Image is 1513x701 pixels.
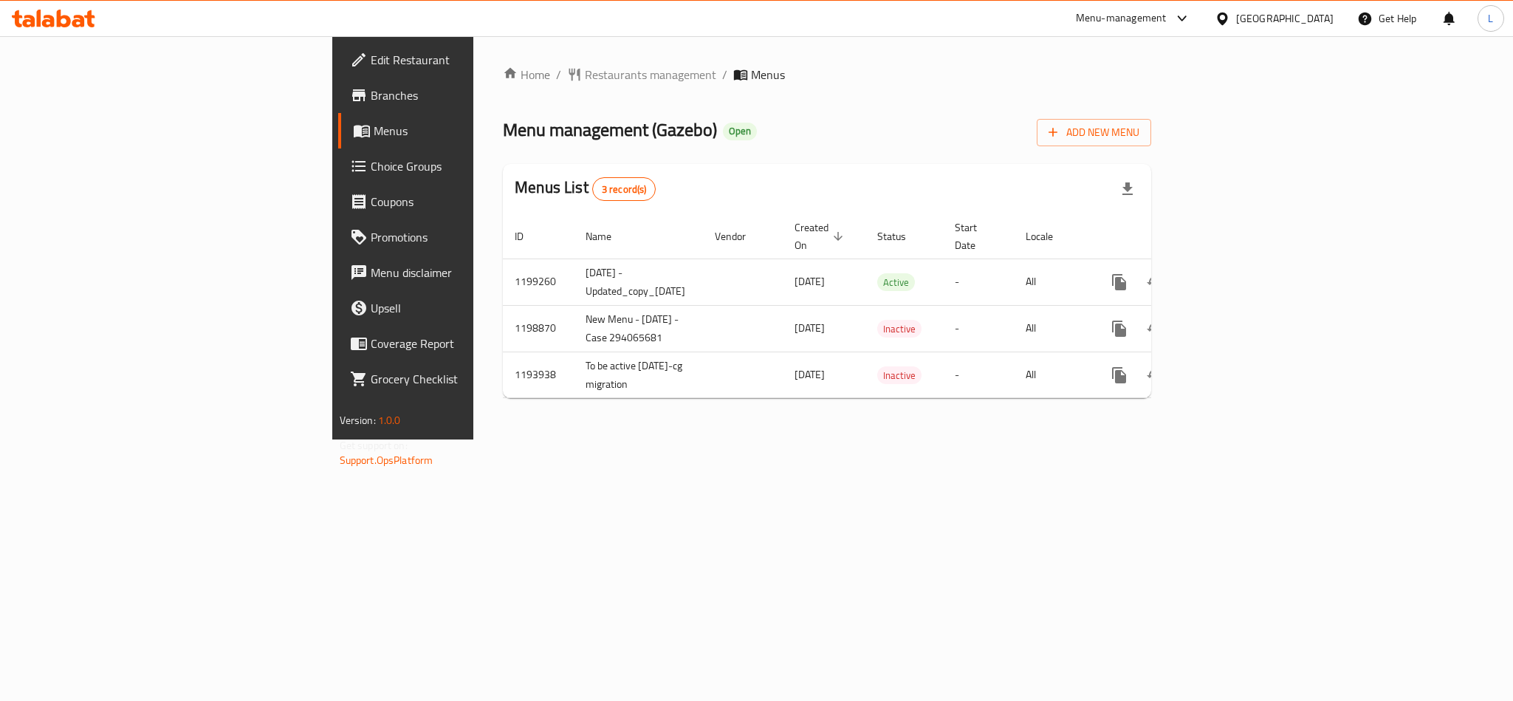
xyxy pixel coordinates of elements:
[877,366,922,384] div: Inactive
[715,228,765,245] span: Vendor
[1137,358,1173,393] button: Change Status
[1102,311,1137,346] button: more
[574,305,703,352] td: New Menu - [DATE] - Case 294065681
[338,42,585,78] a: Edit Restaurant
[503,113,717,146] span: Menu management ( Gazebo )
[378,411,401,430] span: 1.0.0
[338,113,585,148] a: Menus
[1014,352,1090,398] td: All
[338,290,585,326] a: Upsell
[371,299,573,317] span: Upsell
[374,122,573,140] span: Menus
[877,274,915,291] span: Active
[795,318,825,338] span: [DATE]
[371,370,573,388] span: Grocery Checklist
[574,259,703,305] td: [DATE] - Updated_copy_[DATE]
[1014,259,1090,305] td: All
[877,273,915,291] div: Active
[955,219,996,254] span: Start Date
[877,321,922,338] span: Inactive
[515,177,656,201] h2: Menus List
[877,367,922,384] span: Inactive
[503,66,1151,83] nav: breadcrumb
[338,148,585,184] a: Choice Groups
[1102,358,1137,393] button: more
[585,66,716,83] span: Restaurants management
[877,228,925,245] span: Status
[1037,119,1151,146] button: Add New Menu
[371,228,573,246] span: Promotions
[1236,10,1334,27] div: [GEOGRAPHIC_DATA]
[371,51,573,69] span: Edit Restaurant
[1137,264,1173,300] button: Change Status
[795,219,848,254] span: Created On
[340,451,433,470] a: Support.OpsPlatform
[338,326,585,361] a: Coverage Report
[751,66,785,83] span: Menus
[340,436,408,455] span: Get support on:
[371,157,573,175] span: Choice Groups
[503,214,1255,399] table: enhanced table
[943,259,1014,305] td: -
[515,228,543,245] span: ID
[795,365,825,384] span: [DATE]
[586,228,631,245] span: Name
[371,335,573,352] span: Coverage Report
[943,305,1014,352] td: -
[943,352,1014,398] td: -
[722,66,727,83] li: /
[1110,171,1145,207] div: Export file
[593,182,656,196] span: 3 record(s)
[567,66,716,83] a: Restaurants management
[1076,10,1167,27] div: Menu-management
[338,361,585,397] a: Grocery Checklist
[1014,305,1090,352] td: All
[338,184,585,219] a: Coupons
[574,352,703,398] td: To be active [DATE]-cg migration
[371,193,573,211] span: Coupons
[592,177,656,201] div: Total records count
[1137,311,1173,346] button: Change Status
[340,411,376,430] span: Version:
[1102,264,1137,300] button: more
[1488,10,1493,27] span: L
[338,219,585,255] a: Promotions
[338,78,585,113] a: Branches
[1049,123,1139,142] span: Add New Menu
[371,264,573,281] span: Menu disclaimer
[1026,228,1072,245] span: Locale
[723,123,757,140] div: Open
[338,255,585,290] a: Menu disclaimer
[371,86,573,104] span: Branches
[723,125,757,137] span: Open
[1090,214,1255,259] th: Actions
[795,272,825,291] span: [DATE]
